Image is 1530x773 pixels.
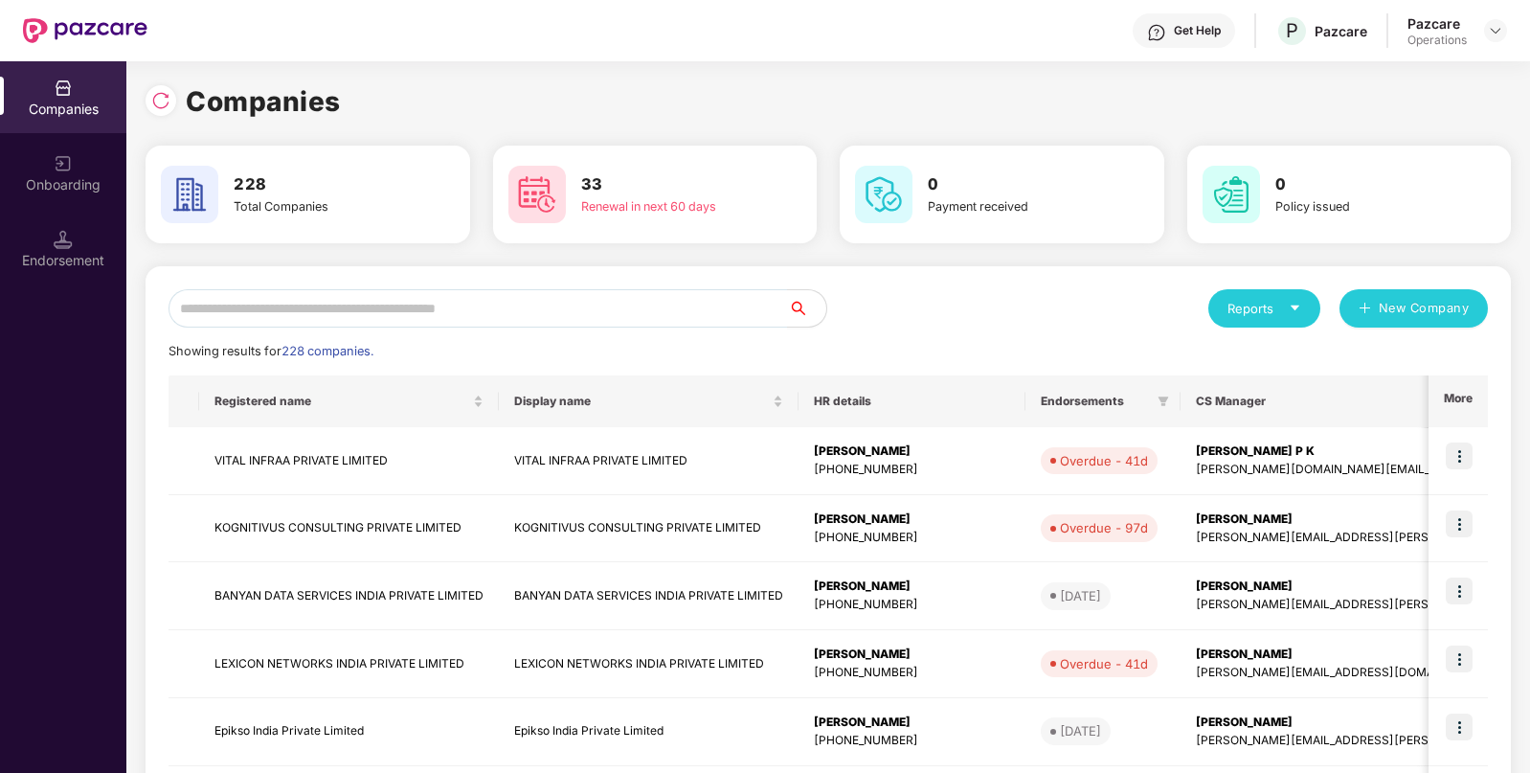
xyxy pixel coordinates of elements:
div: [DATE] [1060,721,1101,740]
div: [PHONE_NUMBER] [814,732,1010,750]
span: search [787,301,826,316]
img: svg+xml;base64,PHN2ZyBpZD0iQ29tcGFuaWVzIiB4bWxucz0iaHR0cDovL3d3dy53My5vcmcvMjAwMC9zdmciIHdpZHRoPS... [54,79,73,98]
div: Overdue - 41d [1060,654,1148,673]
span: filter [1158,396,1169,407]
div: [PHONE_NUMBER] [814,664,1010,682]
div: Total Companies [234,197,398,216]
td: VITAL INFRAA PRIVATE LIMITED [499,427,799,495]
div: [DATE] [1060,586,1101,605]
td: VITAL INFRAA PRIVATE LIMITED [199,427,499,495]
img: icon [1446,578,1473,604]
img: svg+xml;base64,PHN2ZyB4bWxucz0iaHR0cDovL3d3dy53My5vcmcvMjAwMC9zdmciIHdpZHRoPSI2MCIgaGVpZ2h0PSI2MC... [855,166,912,223]
h3: 33 [581,172,746,197]
div: Policy issued [1275,197,1440,216]
div: Payment received [928,197,1092,216]
td: KOGNITIVUS CONSULTING PRIVATE LIMITED [499,495,799,563]
td: Epikso India Private Limited [499,698,799,766]
td: LEXICON NETWORKS INDIA PRIVATE LIMITED [499,630,799,698]
img: icon [1446,511,1473,537]
span: New Company [1379,299,1470,318]
div: [PHONE_NUMBER] [814,596,1010,614]
span: filter [1154,390,1173,413]
span: Registered name [214,394,469,409]
img: svg+xml;base64,PHN2ZyBpZD0iRHJvcGRvd24tMzJ4MzIiIHhtbG5zPSJodHRwOi8vd3d3LnczLm9yZy8yMDAwL3N2ZyIgd2... [1488,23,1503,38]
span: plus [1359,302,1371,317]
div: [PERSON_NAME] [814,714,1010,732]
img: svg+xml;base64,PHN2ZyB4bWxucz0iaHR0cDovL3d3dy53My5vcmcvMjAwMC9zdmciIHdpZHRoPSI2MCIgaGVpZ2h0PSI2MC... [1203,166,1260,223]
td: Epikso India Private Limited [199,698,499,766]
img: svg+xml;base64,PHN2ZyBpZD0iSGVscC0zMngzMiIgeG1sbnM9Imh0dHA6Ly93d3cudzMub3JnLzIwMDAvc3ZnIiB3aWR0aD... [1147,23,1166,42]
div: [PERSON_NAME] [814,443,1010,461]
div: Overdue - 97d [1060,518,1148,537]
img: svg+xml;base64,PHN2ZyB4bWxucz0iaHR0cDovL3d3dy53My5vcmcvMjAwMC9zdmciIHdpZHRoPSI2MCIgaGVpZ2h0PSI2MC... [508,166,566,223]
img: icon [1446,646,1473,672]
img: svg+xml;base64,PHN2ZyBpZD0iUmVsb2FkLTMyeDMyIiB4bWxucz0iaHR0cDovL3d3dy53My5vcmcvMjAwMC9zdmciIHdpZH... [151,91,170,110]
th: Display name [499,375,799,427]
td: LEXICON NETWORKS INDIA PRIVATE LIMITED [199,630,499,698]
button: plusNew Company [1339,289,1488,328]
div: Pazcare [1315,22,1367,40]
div: [PHONE_NUMBER] [814,461,1010,479]
span: Endorsements [1041,394,1150,409]
div: Get Help [1174,23,1221,38]
div: Overdue - 41d [1060,451,1148,470]
img: New Pazcare Logo [23,18,147,43]
div: Pazcare [1407,14,1467,33]
h3: 228 [234,172,398,197]
span: P [1286,19,1298,42]
td: KOGNITIVUS CONSULTING PRIVATE LIMITED [199,495,499,563]
img: svg+xml;base64,PHN2ZyB3aWR0aD0iMjAiIGhlaWdodD0iMjAiIHZpZXdCb3g9IjAgMCAyMCAyMCIgZmlsbD0ibm9uZSIgeG... [54,154,73,173]
td: BANYAN DATA SERVICES INDIA PRIVATE LIMITED [499,562,799,630]
h3: 0 [1275,172,1440,197]
img: svg+xml;base64,PHN2ZyB4bWxucz0iaHR0cDovL3d3dy53My5vcmcvMjAwMC9zdmciIHdpZHRoPSI2MCIgaGVpZ2h0PSI2MC... [161,166,218,223]
div: Renewal in next 60 days [581,197,746,216]
span: 228 companies. [281,344,373,358]
td: BANYAN DATA SERVICES INDIA PRIVATE LIMITED [199,562,499,630]
h1: Companies [186,80,341,123]
div: [PERSON_NAME] [814,578,1010,596]
img: svg+xml;base64,PHN2ZyB3aWR0aD0iMTQuNSIgaGVpZ2h0PSIxNC41IiB2aWV3Qm94PSIwIDAgMTYgMTYiIGZpbGw9Im5vbm... [54,230,73,249]
div: Operations [1407,33,1467,48]
h3: 0 [928,172,1092,197]
span: caret-down [1289,302,1301,314]
th: HR details [799,375,1025,427]
button: search [787,289,827,328]
div: [PHONE_NUMBER] [814,529,1010,547]
div: Reports [1227,299,1301,318]
div: [PERSON_NAME] [814,511,1010,529]
img: icon [1446,443,1473,469]
span: Showing results for [169,344,373,358]
img: icon [1446,714,1473,740]
th: More [1429,375,1488,427]
span: Display name [514,394,769,409]
th: Registered name [199,375,499,427]
div: [PERSON_NAME] [814,646,1010,664]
